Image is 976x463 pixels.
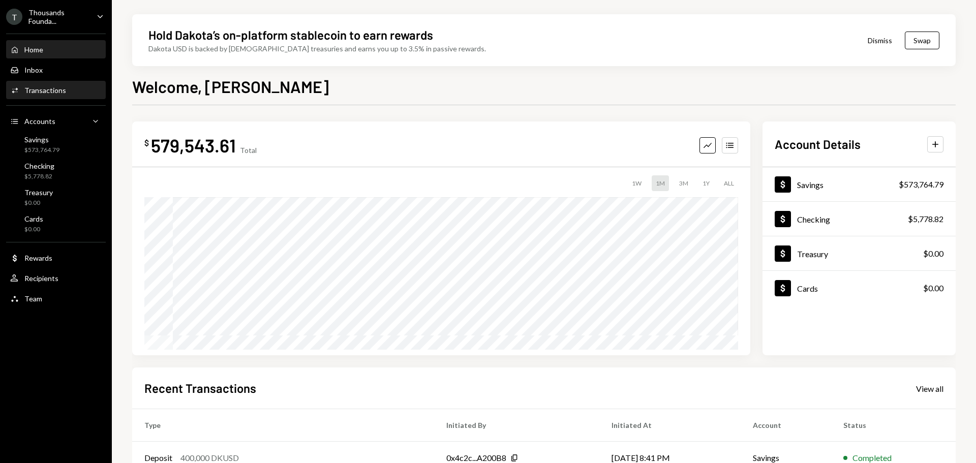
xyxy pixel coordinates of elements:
div: Total [240,146,257,155]
div: ALL [720,175,738,191]
a: Inbox [6,60,106,79]
div: Thousands Founda... [28,8,88,25]
div: Transactions [24,86,66,95]
div: T [6,9,22,25]
div: $ [144,138,149,148]
a: Accounts [6,112,106,130]
div: Cards [24,214,43,223]
th: Type [132,409,434,442]
div: Home [24,45,43,54]
div: $5,778.82 [24,172,54,181]
div: 1Y [698,175,714,191]
th: Initiated By [434,409,599,442]
th: Initiated At [599,409,741,442]
a: Checking$5,778.82 [6,159,106,183]
div: $573,764.79 [899,178,943,191]
a: Savings$573,764.79 [762,167,956,201]
a: Rewards [6,249,106,267]
th: Account [741,409,831,442]
div: Inbox [24,66,43,74]
div: Cards [797,284,818,293]
div: Accounts [24,117,55,126]
div: Savings [24,135,59,144]
a: Treasury$0.00 [6,185,106,209]
a: Transactions [6,81,106,99]
div: Savings [797,180,823,190]
th: Status [831,409,956,442]
div: $0.00 [24,199,53,207]
div: 1M [652,175,669,191]
div: Team [24,294,42,303]
div: Dakota USD is backed by [DEMOGRAPHIC_DATA] treasuries and earns you up to 3.5% in passive rewards. [148,43,486,54]
h2: Account Details [775,136,861,152]
div: Treasury [24,188,53,197]
div: Rewards [24,254,52,262]
div: Checking [797,214,830,224]
div: $5,778.82 [908,213,943,225]
a: Checking$5,778.82 [762,202,956,236]
a: View all [916,383,943,394]
div: Treasury [797,249,828,259]
h1: Welcome, [PERSON_NAME] [132,76,329,97]
div: 1W [628,175,646,191]
div: Checking [24,162,54,170]
a: Home [6,40,106,58]
div: 579,543.61 [151,134,236,157]
button: Swap [905,32,939,49]
div: 3M [675,175,692,191]
div: Recipients [24,274,58,283]
button: Dismiss [855,28,905,52]
div: $0.00 [923,248,943,260]
a: Cards$0.00 [6,211,106,236]
div: $0.00 [24,225,43,234]
a: Team [6,289,106,307]
div: View all [916,384,943,394]
a: Treasury$0.00 [762,236,956,270]
a: Savings$573,764.79 [6,132,106,157]
h2: Recent Transactions [144,380,256,396]
a: Cards$0.00 [762,271,956,305]
div: $0.00 [923,282,943,294]
a: Recipients [6,269,106,287]
div: $573,764.79 [24,146,59,155]
div: Hold Dakota’s on-platform stablecoin to earn rewards [148,26,433,43]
